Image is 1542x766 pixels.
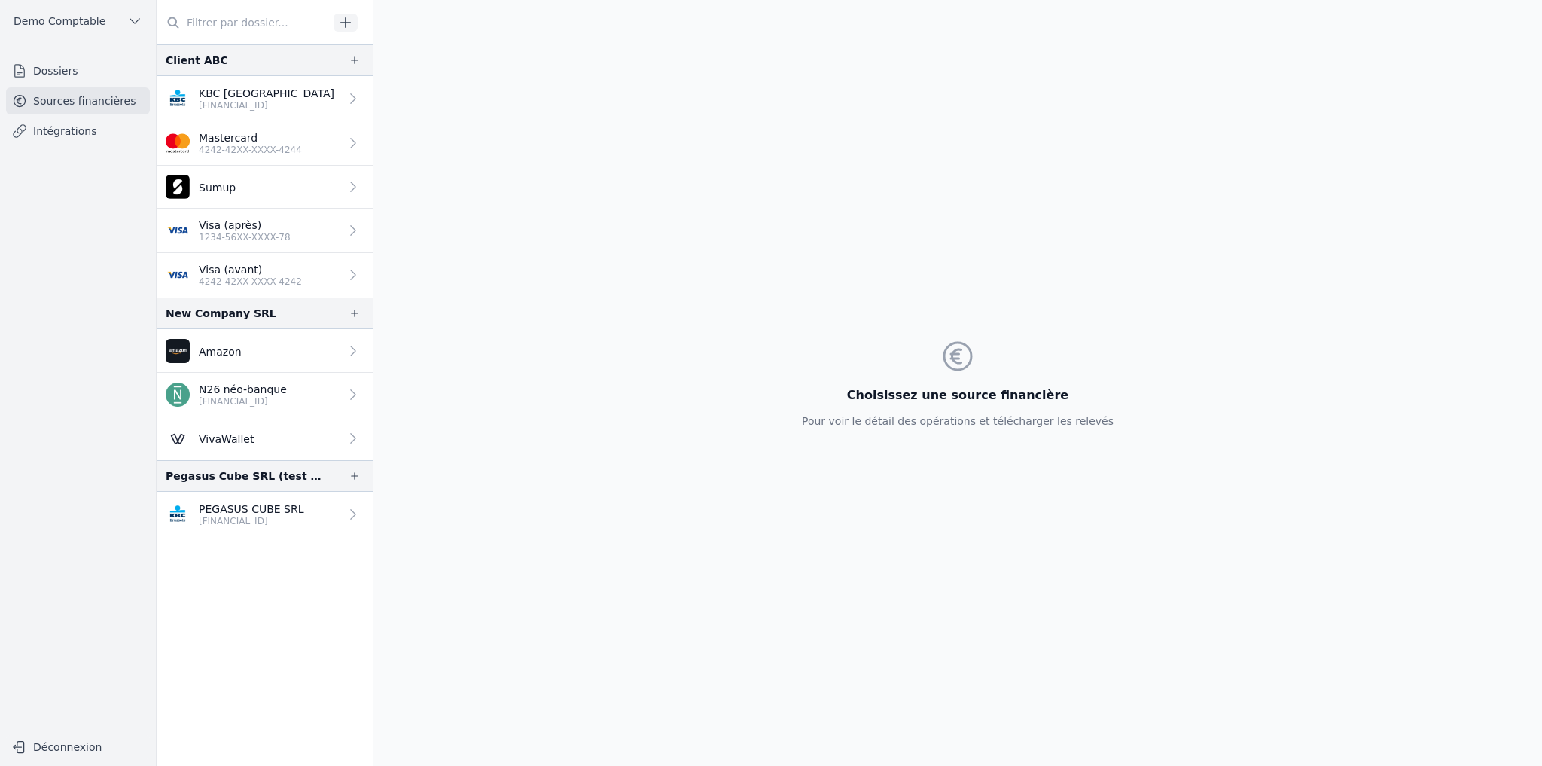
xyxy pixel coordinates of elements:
img: Viva-Wallet.webp [166,426,190,450]
a: VivaWallet [157,417,373,460]
div: Client ABC [166,51,228,69]
p: 4242-42XX-XXXX-4244 [199,144,302,156]
p: 4242-42XX-XXXX-4242 [199,276,302,288]
img: imageedit_2_6530439554.png [166,131,190,155]
a: Intégrations [6,117,150,145]
span: Demo Comptable [14,14,105,29]
button: Demo Comptable [6,9,150,33]
p: Visa (après) [199,218,291,233]
input: Filtrer par dossier... [157,9,328,36]
a: PEGASUS CUBE SRL [FINANCIAL_ID] [157,492,373,537]
a: KBC [GEOGRAPHIC_DATA] [FINANCIAL_ID] [157,76,373,121]
a: Visa (après) 1234-56XX-XXXX-78 [157,209,373,253]
div: New Company SRL [166,304,276,322]
a: Dossiers [6,57,150,84]
button: Déconnexion [6,735,150,759]
p: KBC [GEOGRAPHIC_DATA] [199,86,334,101]
img: apple-touch-icon-1.png [166,175,190,199]
img: KBC_BRUSSELS_KREDBEBB.png [166,502,190,526]
a: Sumup [157,166,373,209]
img: Amazon.png [166,339,190,363]
a: Amazon [157,329,373,373]
a: Sources financières [6,87,150,114]
img: visa.png [166,263,190,287]
img: visa.png [166,218,190,243]
p: N26 néo-banque [199,382,287,397]
a: N26 néo-banque [FINANCIAL_ID] [157,373,373,417]
p: [FINANCIAL_ID] [199,515,304,527]
img: n26.png [166,383,190,407]
h3: Choisissez une source financière [802,386,1114,404]
p: Visa (avant) [199,262,302,277]
img: KBC_BRUSSELS_KREDBEBB.png [166,87,190,111]
div: Pegasus Cube SRL (test revoked account) [166,467,325,485]
p: Amazon [199,344,242,359]
p: [FINANCIAL_ID] [199,395,287,407]
p: PEGASUS CUBE SRL [199,502,304,517]
p: Mastercard [199,130,302,145]
a: Visa (avant) 4242-42XX-XXXX-4242 [157,253,373,298]
p: VivaWallet [199,432,254,447]
p: [FINANCIAL_ID] [199,99,334,111]
p: Sumup [199,180,236,195]
a: Mastercard 4242-42XX-XXXX-4244 [157,121,373,166]
p: 1234-56XX-XXXX-78 [199,231,291,243]
p: Pour voir le détail des opérations et télécharger les relevés [802,414,1114,429]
